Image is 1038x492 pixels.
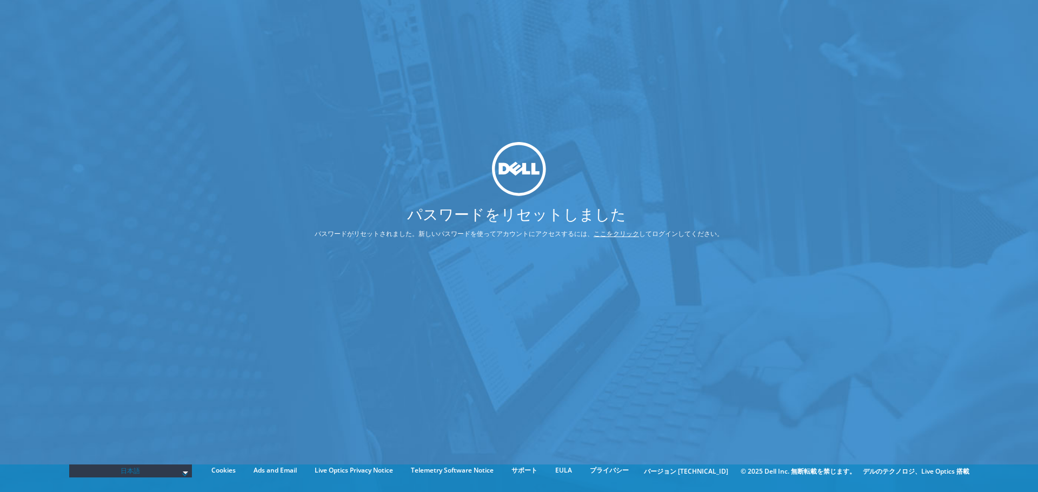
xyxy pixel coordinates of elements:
[594,229,639,238] a: ここをクリック
[75,464,187,477] span: 日本語
[307,464,401,476] a: Live Optics Privacy Notice
[245,464,305,476] a: Ads and Email
[403,464,502,476] a: Telemetry Software Notice
[203,464,244,476] a: Cookies
[735,466,861,477] li: © 2025 Dell Inc. 無断転載を禁じます。
[863,466,969,477] li: デルのテクノロジ、Live Optics 搭載
[503,464,545,476] a: サポート
[274,206,758,221] h1: パスワードをリセットしました
[274,228,764,240] p: パスワードがリセットされました。新しいパスワードを使ってアカウントにアクセスするには、 してログインしてください。
[547,464,580,476] a: EULA
[638,466,734,477] li: バージョン [TECHNICAL_ID]
[492,142,546,196] img: dell_svg_logo.svg
[582,464,637,476] a: プライバシー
